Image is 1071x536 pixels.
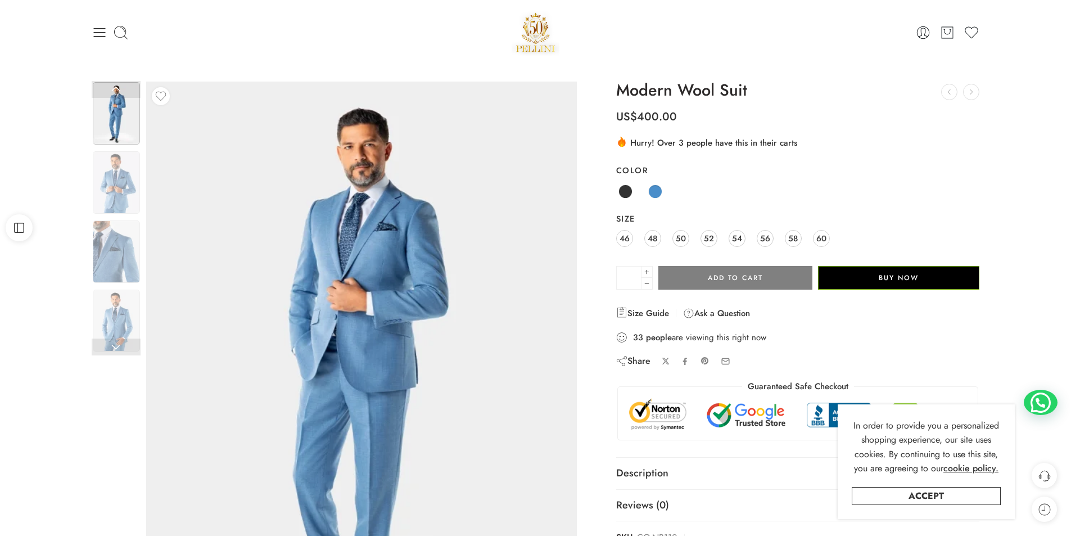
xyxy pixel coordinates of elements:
span: 56 [760,231,770,246]
a: Share on X [662,357,670,366]
a: Size Guide [616,307,669,320]
div: Hurry! Over 3 people have this in their carts [616,136,980,149]
div: are viewing this right now [616,331,980,344]
a: Share on Facebook [681,357,689,366]
a: 56 [757,230,774,247]
a: Ask a Question [683,307,750,320]
a: Cart [939,25,955,40]
img: Trust [626,398,970,431]
label: Size [616,213,980,224]
span: 60 [816,231,826,246]
img: Artboard 9 (1) [93,290,140,352]
a: 48 [644,230,661,247]
a: Wishlist [964,25,979,40]
a: Pellini - [512,8,560,56]
img: Pellini [512,8,560,56]
a: 58 [785,230,802,247]
h1: Modern Wool Suit [616,82,980,100]
button: Add to cart [658,266,812,290]
a: Accept [852,487,1001,505]
label: Color [616,165,980,176]
a: 52 [701,230,717,247]
span: 50 [676,231,686,246]
strong: 33 [633,332,643,343]
strong: people [646,332,672,343]
a: Login / Register [915,25,931,40]
span: US$ [616,109,637,125]
button: Buy Now [818,266,979,290]
img: Artboard 9 (1) [93,82,140,145]
span: In order to provide you a personalized shopping experience, our site uses cookies. By continuing ... [853,419,999,475]
a: Reviews (0) [616,490,980,521]
a: Pin on Pinterest [701,357,710,366]
a: 50 [672,230,689,247]
a: Description [616,458,980,489]
input: Product quantity [616,266,641,290]
a: 60 [813,230,830,247]
a: 46 [616,230,633,247]
span: 46 [620,231,630,246]
span: 48 [648,231,657,246]
span: 52 [704,231,714,246]
span: 54 [732,231,742,246]
bdi: 400.00 [616,109,677,125]
div: Share [616,355,650,367]
legend: Guaranteed Safe Checkout [742,381,854,393]
img: Artboard 9 (1) [93,151,140,214]
a: cookie policy. [943,461,998,476]
img: Artboard 9 (1) [93,220,140,283]
a: 54 [729,230,745,247]
span: 58 [788,231,798,246]
a: Email to your friends [721,357,730,366]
